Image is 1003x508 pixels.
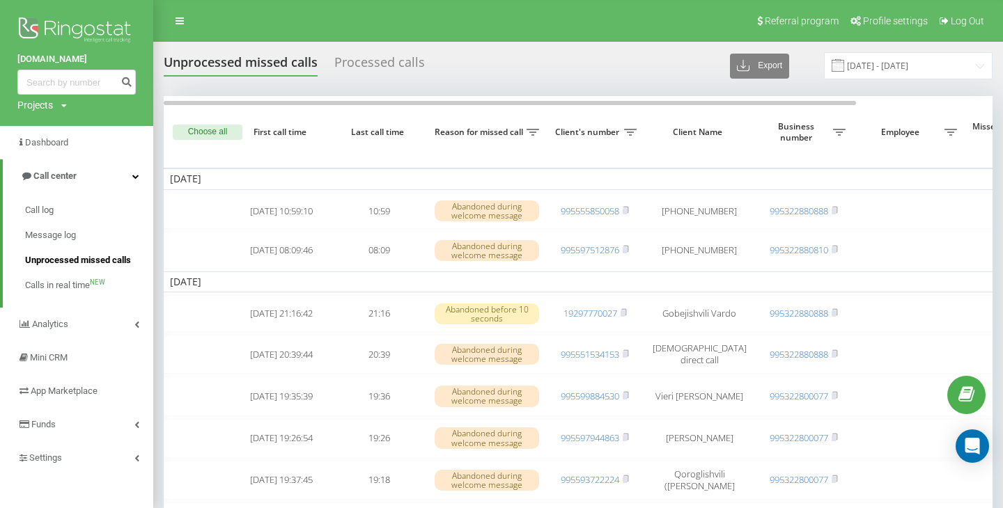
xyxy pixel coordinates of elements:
div: Abandoned during welcome message [435,200,539,221]
span: Client Name [655,127,743,138]
td: [DATE] 19:37:45 [233,461,330,500]
a: [DOMAIN_NAME] [17,52,136,66]
span: Message log [25,228,76,242]
span: Dashboard [25,137,68,148]
td: [DATE] 19:26:54 [233,419,330,458]
a: 995551534153 [561,348,619,360]
span: Client's number [553,127,624,138]
img: Ringostat logo [17,14,136,49]
a: 995593722224 [561,473,619,486]
a: 995597944863 [561,431,619,444]
div: Abandoned during welcome message [435,427,539,448]
div: Open Intercom Messenger [956,429,989,463]
a: 995555850058 [561,205,619,217]
a: Calls in real timeNEW [25,273,153,298]
a: 19297770027 [563,307,617,319]
a: 995322880888 [770,307,828,319]
div: Abandoned during welcome message [435,470,539,491]
td: Gobejishvili Vardo [644,295,755,332]
td: 20:39 [330,335,428,374]
td: 19:18 [330,461,428,500]
a: 995322880888 [770,205,828,217]
td: [DATE] 20:39:44 [233,335,330,374]
a: 995322800077 [770,431,828,444]
input: Search by number [17,70,136,95]
span: Business number [762,121,833,143]
a: Call log [25,198,153,223]
a: 995322880810 [770,244,828,256]
a: Message log [25,223,153,248]
span: Settings [29,452,62,463]
a: 995322800077 [770,390,828,402]
span: Call center [33,170,77,181]
td: [PHONE_NUMBER] [644,232,755,269]
a: 995322880888 [770,348,828,360]
td: [DATE] 19:35:39 [233,376,330,415]
div: Projects [17,98,53,112]
td: 19:36 [330,376,428,415]
span: Funds [31,419,56,429]
td: 21:16 [330,295,428,332]
td: [DATE] 21:16:42 [233,295,330,332]
td: [PERSON_NAME] [644,419,755,458]
td: [DATE] 08:09:46 [233,232,330,269]
a: Call center [3,159,153,193]
span: Mini CRM [30,352,68,363]
span: First call time [244,127,319,138]
a: Unprocessed missed calls [25,248,153,273]
a: 995597512876 [561,244,619,256]
div: Abandoned during welcome message [435,386,539,406]
span: Referral program [765,15,839,26]
td: Qoroglishvili ([PERSON_NAME] [644,461,755,500]
div: Processed calls [334,55,425,77]
span: Calls in real time [25,278,90,292]
span: App Marketplace [31,386,98,396]
td: [PHONE_NUMBER] [644,193,755,230]
td: 19:26 [330,419,428,458]
span: Call log [25,203,54,217]
span: Last call time [341,127,417,138]
span: Profile settings [863,15,928,26]
td: 08:09 [330,232,428,269]
div: Abandoned during welcome message [435,240,539,261]
span: Reason for missed call [435,127,527,138]
td: Vieri [PERSON_NAME] [644,376,755,415]
span: Analytics [32,319,68,329]
td: 10:59 [330,193,428,230]
td: [DEMOGRAPHIC_DATA] direct call [644,335,755,374]
button: Choose all [173,125,242,140]
a: 995322800077 [770,473,828,486]
a: 995599884530 [561,390,619,402]
span: Employee [860,127,944,138]
div: Abandoned during welcome message [435,344,539,365]
span: Unprocessed missed calls [25,253,131,267]
button: Export [730,54,789,79]
div: Unprocessed missed calls [164,55,318,77]
span: Log Out [951,15,984,26]
td: [DATE] 10:59:10 [233,193,330,230]
div: Abandoned before 10 seconds [435,303,539,324]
